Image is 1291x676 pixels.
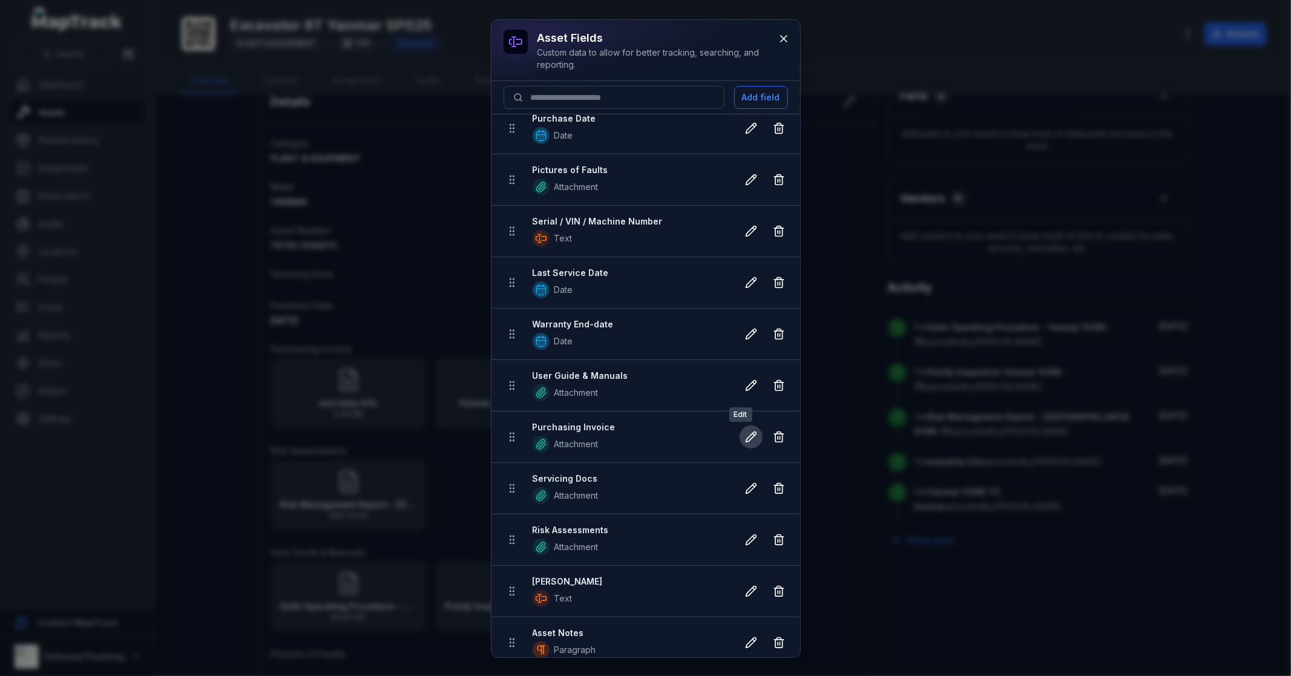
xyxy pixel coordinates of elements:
[554,490,599,502] span: Attachment
[533,370,728,382] strong: User Guide & Manuals
[554,438,599,450] span: Attachment
[554,232,573,244] span: Text
[554,387,599,399] span: Attachment
[554,335,573,347] span: Date
[533,473,728,485] strong: Servicing Docs
[554,644,596,656] span: Paragraph
[533,267,728,279] strong: Last Service Date
[734,86,788,109] button: Add field
[533,627,728,639] strong: Asset Notes
[537,30,769,47] h3: asset fields
[533,164,728,176] strong: Pictures of Faults
[537,47,769,71] div: Custom data to allow for better tracking, searching, and reporting.
[533,215,728,228] strong: Serial / VIN / Machine Number
[533,576,728,588] strong: [PERSON_NAME]
[554,284,573,296] span: Date
[729,407,752,422] span: Edit
[533,113,728,125] strong: Purchase Date
[533,421,728,433] strong: Purchasing Invoice
[533,524,728,536] strong: Risk Assessments
[554,130,573,142] span: Date
[554,541,599,553] span: Attachment
[554,181,599,193] span: Attachment
[554,592,573,605] span: Text
[533,318,728,330] strong: Warranty End-date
